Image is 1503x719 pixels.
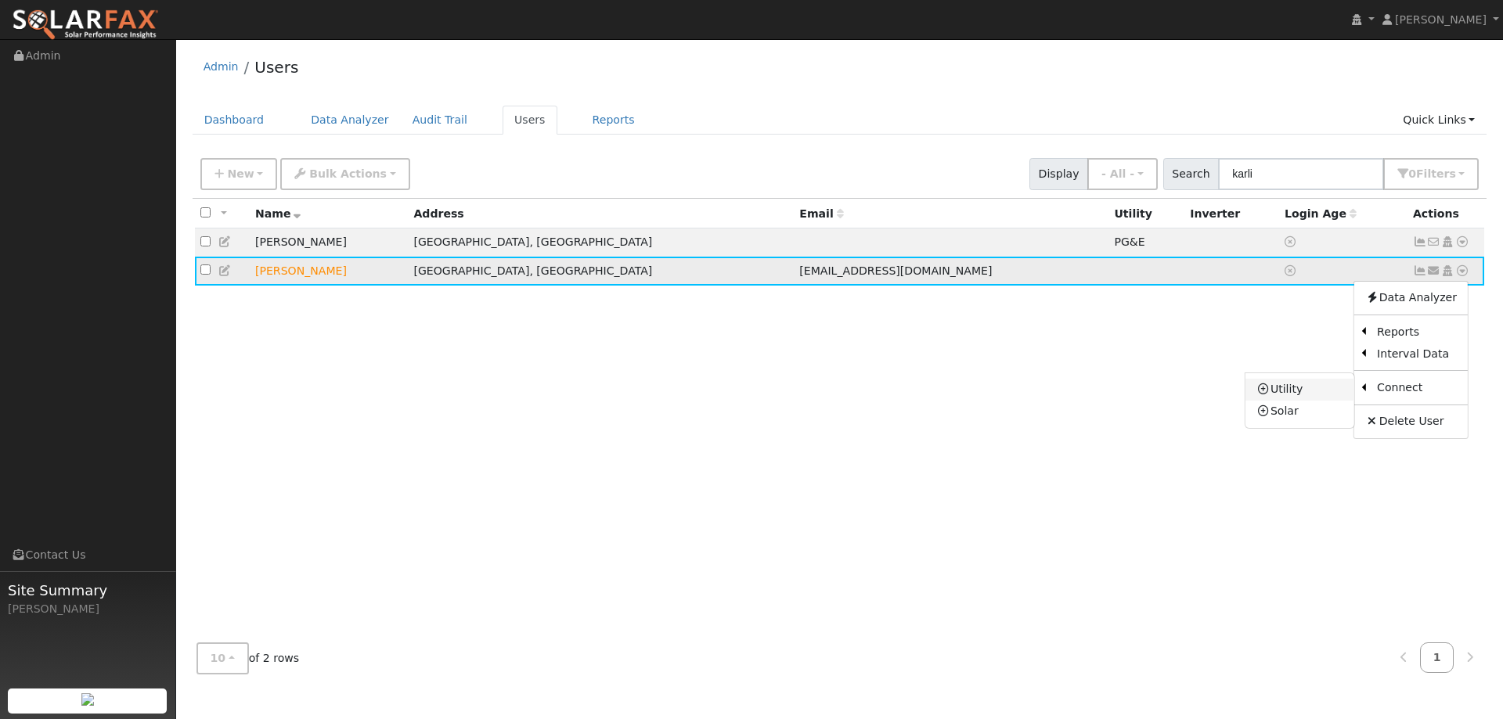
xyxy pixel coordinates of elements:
[408,257,794,286] td: [GEOGRAPHIC_DATA], [GEOGRAPHIC_DATA]
[1449,167,1455,180] span: s
[1427,236,1441,247] i: No email address
[204,60,239,73] a: Admin
[1029,158,1088,190] span: Display
[799,264,992,277] span: [EMAIL_ADDRESS][DOMAIN_NAME]
[1391,106,1487,135] a: Quick Links
[1420,642,1454,673] a: 1
[1163,158,1219,190] span: Search
[1413,264,1427,277] a: Not connected
[1413,235,1427,248] a: Show Graph
[218,264,232,277] a: Edit User
[1366,343,1468,365] a: Interval Data
[1218,158,1384,190] input: Search
[1455,234,1469,250] a: Other actions
[250,228,408,257] td: [PERSON_NAME]
[193,106,276,135] a: Dashboard
[211,652,226,664] span: 10
[1285,207,1357,220] span: Days since last login
[1395,13,1487,26] span: [PERSON_NAME]
[413,206,788,222] div: Address
[1354,287,1468,309] a: Data Analyzer
[581,106,647,135] a: Reports
[1114,235,1144,248] span: PG&E
[81,693,94,706] img: retrieve
[227,167,254,180] span: New
[12,9,159,41] img: SolarFax
[1190,206,1274,222] div: Inverter
[196,642,300,674] span: of 2 rows
[799,207,843,220] span: Email
[1366,377,1468,399] a: Connect
[250,257,408,286] td: Lead
[1440,235,1454,248] a: Login As
[196,642,249,674] button: 10
[309,167,387,180] span: Bulk Actions
[8,580,168,601] span: Site Summary
[8,601,168,617] div: [PERSON_NAME]
[1413,206,1479,222] div: Actions
[200,158,278,190] button: New
[1354,411,1468,433] a: Delete User
[1366,321,1468,343] a: Reports
[1427,263,1441,279] a: karliwanner@yahoo.com
[1245,401,1354,422] a: Solar
[1087,158,1158,190] button: - All -
[1285,264,1299,277] a: No login access
[254,58,298,77] a: Users
[280,158,409,190] button: Bulk Actions
[1285,235,1299,248] a: No login access
[1245,379,1354,401] a: Utility
[408,228,794,257] td: [GEOGRAPHIC_DATA], [GEOGRAPHIC_DATA]
[1383,158,1479,190] button: 0Filters
[1440,264,1454,277] a: Login As
[401,106,479,135] a: Audit Trail
[1114,206,1179,222] div: Utility
[503,106,557,135] a: Users
[1416,167,1456,180] span: Filter
[1455,263,1469,279] a: Other actions
[299,106,401,135] a: Data Analyzer
[255,207,301,220] span: Name
[218,235,232,248] a: Edit User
